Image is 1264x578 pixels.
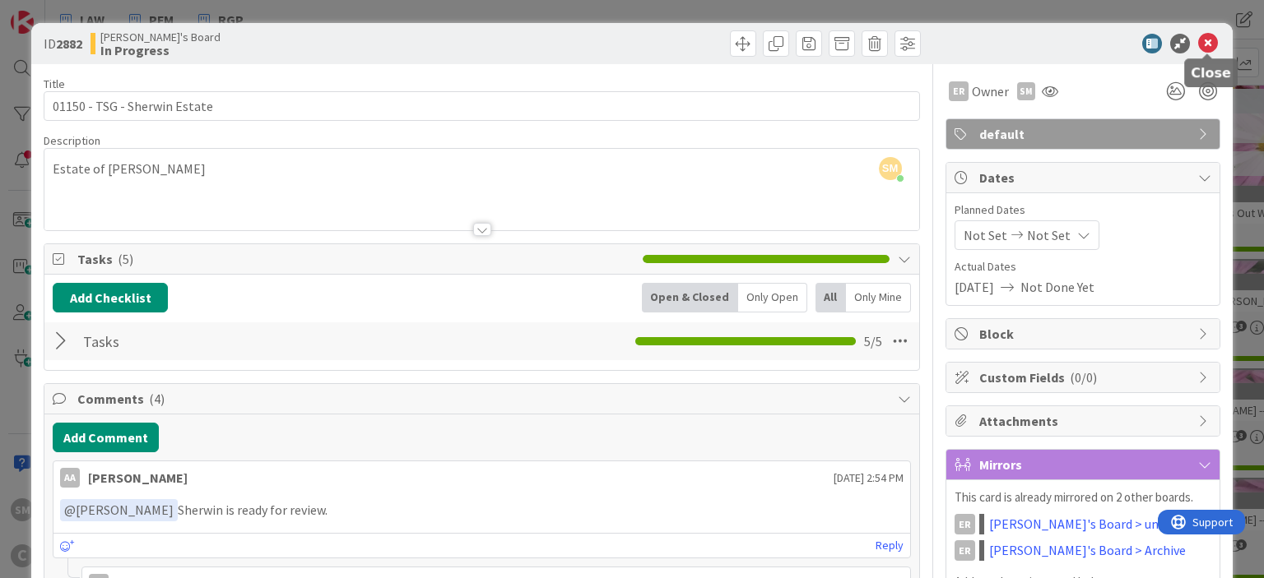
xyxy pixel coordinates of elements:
span: Planned Dates [955,201,1211,219]
div: ER [949,81,969,101]
span: [PERSON_NAME] [64,502,174,518]
p: This card is already mirrored on 2 other boards. [955,488,1211,507]
span: [DATE] 2:54 PM [834,469,904,487]
span: Not Done Yet [1020,277,1094,297]
span: ( 0/0 ) [1070,369,1097,386]
span: ( 4 ) [149,391,165,407]
span: ( 5 ) [118,251,133,267]
div: Open & Closed [642,283,738,312]
input: Add Checklist... [77,326,448,356]
span: Not Set [964,225,1007,245]
span: Dates [979,168,1190,187]
div: AA [60,468,80,488]
span: Description [44,133,100,148]
button: Add Comment [53,423,159,452]
span: Not Set [1027,225,1071,245]
a: Reply [876,535,904,556]
input: type card name here... [44,91,919,121]
span: Support [35,2,75,22]
a: [PERSON_NAME]'s Board > Archive [989,540,1186,560]
span: Owner [972,81,1009,101]
div: SM [1017,82,1035,100]
p: Estate of [PERSON_NAME] [53,160,910,178]
span: [PERSON_NAME]'s Board [100,30,221,44]
div: All [816,283,846,312]
span: Custom Fields [979,368,1190,387]
span: Attachments [979,411,1190,431]
span: ID [44,34,82,53]
div: ER [955,514,975,534]
div: Only Open [738,283,807,312]
label: Title [44,76,65,91]
h5: Close [1191,65,1231,81]
span: Actual Dates [955,258,1211,275]
div: Only Mine [846,283,911,312]
span: Tasks [77,249,634,269]
span: SM [879,157,902,180]
button: Add Checklist [53,283,168,312]
span: Mirrors [979,455,1190,474]
span: 5 / 5 [864,331,882,351]
span: default [979,124,1190,144]
p: Sherwin is ready for review. [60,499,903,521]
div: [PERSON_NAME] [88,468,188,488]
span: Comments [77,389,889,409]
span: @ [64,502,76,518]
b: 2882 [56,35,82,52]
div: ER [955,540,975,561]
span: [DATE] [955,277,994,297]
a: [PERSON_NAME]'s Board > undefined [989,514,1201,534]
b: In Progress [100,44,221,57]
span: Block [979,324,1190,344]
